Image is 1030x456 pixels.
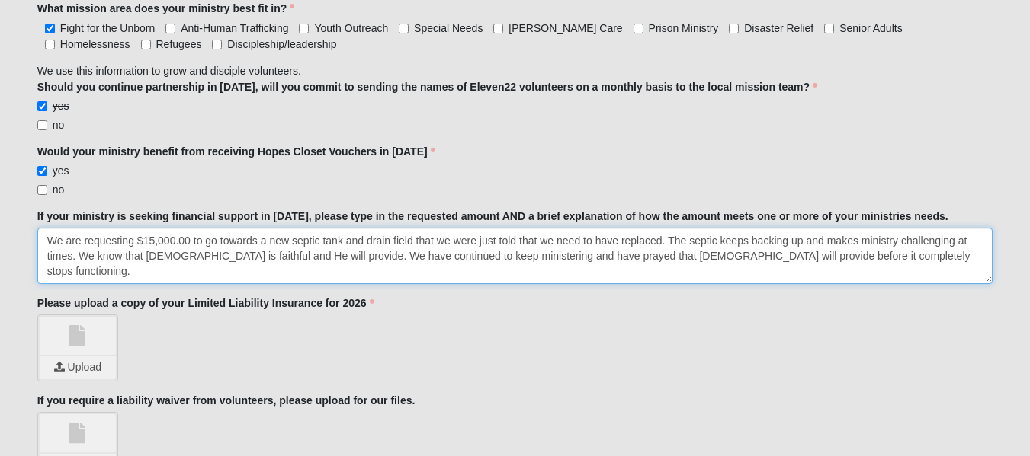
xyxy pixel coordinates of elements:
span: Disaster Relief [744,22,813,34]
span: Fight for the Unborn [60,22,156,34]
input: Anti-Human Trafficking [165,24,175,33]
span: Prison Ministry [649,22,719,34]
span: no [53,183,65,196]
input: Prison Ministry [634,24,643,33]
span: [PERSON_NAME] Care [509,22,622,34]
input: Fight for the Unborn [45,24,55,33]
span: Anti-Human Trafficking [181,22,288,34]
input: Refugees [141,40,151,49]
input: Special Needs [399,24,409,33]
span: yes [53,100,69,112]
span: no [53,119,65,131]
label: Would your ministry benefit from receiving Hopes Closet Vouchers in [DATE] [37,144,435,159]
input: Discipleship/leadership [212,40,222,49]
input: yes [37,101,47,111]
span: Homelessness [60,38,130,50]
label: Please upload a copy of your Limited Liability Insurance for 2026 [37,295,374,311]
span: Discipleship/leadership [227,38,336,50]
input: Youth Outreach [299,24,309,33]
input: no [37,185,47,195]
span: Youth Outreach [314,22,388,34]
input: [PERSON_NAME] Care [493,24,503,33]
span: Special Needs [414,22,483,34]
label: Should you continue partnership in [DATE], will you commit to sending the names of Eleven22 volun... [37,79,817,94]
label: If you require a liability waiver from volunteers, please upload for our files. [37,393,416,408]
input: yes [37,166,47,176]
label: What mission area does your ministry best fit in? [37,1,295,16]
input: Homelessness [45,40,55,49]
span: Senior Adults [839,22,903,34]
input: Senior Adults [824,24,834,33]
input: no [37,120,47,130]
span: Refugees [156,38,202,50]
label: If your ministry is seeking financial support in [DATE], please type in the requested amount AND ... [37,209,948,224]
span: yes [53,164,69,177]
input: Disaster Relief [729,24,739,33]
